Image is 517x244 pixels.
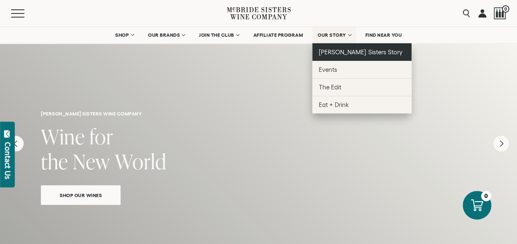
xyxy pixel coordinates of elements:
span: OUR STORY [318,32,346,38]
a: Shop Our Wines [41,185,121,205]
span: OUR BRANDS [148,32,180,38]
a: The Edit [312,78,412,96]
span: Eat + Drink [319,101,349,108]
div: 0 [481,191,491,201]
span: for [90,122,113,151]
a: AFFILIATE PROGRAM [248,27,309,43]
span: the [41,147,68,175]
span: Shop Our Wines [45,191,116,200]
a: JOIN THE CLUB [194,27,244,43]
a: FIND NEAR YOU [360,27,407,43]
span: JOIN THE CLUB [199,32,234,38]
button: Mobile Menu Trigger [11,9,40,18]
a: OUR STORY [312,27,356,43]
span: [PERSON_NAME] Sisters Story [319,49,403,55]
button: Previous [8,136,24,151]
span: 0 [502,5,509,13]
span: World [115,147,166,175]
a: SHOP [110,27,139,43]
a: Eat + Drink [312,96,412,113]
span: SHOP [115,32,129,38]
span: FIND NEAR YOU [365,32,402,38]
div: Contact Us [4,142,12,179]
h6: [PERSON_NAME] sisters wine company [41,111,476,116]
span: Wine [41,122,85,151]
span: AFFILIATE PROGRAM [253,32,303,38]
span: Events [319,66,337,73]
a: Events [312,61,412,78]
a: [PERSON_NAME] Sisters Story [312,43,412,61]
span: The Edit [319,84,341,91]
a: OUR BRANDS [143,27,190,43]
button: Next [493,136,509,151]
span: New [73,147,110,175]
